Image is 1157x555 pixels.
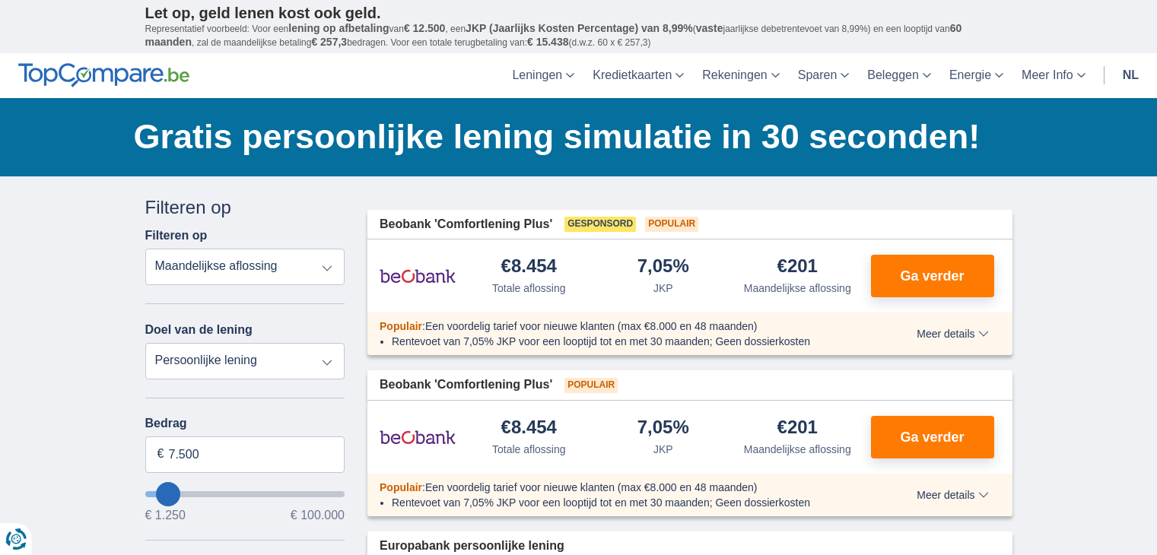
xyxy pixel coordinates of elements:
p: Representatief voorbeeld: Voor een van , een ( jaarlijkse debetrentevoet van 8,99%) en een loopti... [145,22,1012,49]
span: Ga verder [900,430,964,444]
input: wantToBorrow [145,491,345,497]
li: Rentevoet van 7,05% JKP voor een looptijd tot en met 30 maanden; Geen dossierkosten [392,334,861,349]
div: 7,05% [637,418,689,439]
span: Europabank persoonlijke lening [380,538,564,555]
span: € 100.000 [291,509,345,522]
div: 7,05% [637,257,689,277]
button: Ga verder [871,416,994,458]
span: Populair [564,378,618,393]
span: JKP (Jaarlijks Kosten Percentage) van 8,99% [466,22,693,34]
a: Leningen [503,53,583,98]
div: JKP [653,442,673,457]
a: Kredietkaarten [583,53,693,98]
span: € 1.250 [145,509,186,522]
a: Rekeningen [693,53,788,98]
div: Totale aflossing [492,442,566,457]
button: Ga verder [871,255,994,297]
a: Energie [940,53,1012,98]
div: Maandelijkse aflossing [744,442,851,457]
label: Filteren op [145,229,208,243]
span: Meer details [917,490,988,500]
div: €201 [777,257,818,277]
span: Meer details [917,328,988,339]
span: Beobank 'Comfortlening Plus' [380,216,552,233]
button: Meer details [905,489,1000,501]
div: €8.454 [501,418,557,439]
span: Een voordelig tarief voor nieuwe klanten (max €8.000 en 48 maanden) [425,481,758,493]
img: product.pl.alt Beobank [380,257,456,295]
span: Beobank 'Comfortlening Plus' [380,376,552,394]
a: Beleggen [858,53,940,98]
img: product.pl.alt Beobank [380,418,456,456]
span: Populair [380,481,422,493]
li: Rentevoet van 7,05% JKP voor een looptijd tot en met 30 maanden; Geen dossierkosten [392,495,861,510]
span: Een voordelig tarief voor nieuwe klanten (max €8.000 en 48 maanden) [425,320,758,332]
h1: Gratis persoonlijke lening simulatie in 30 seconden! [134,113,1012,160]
div: : [367,319,873,334]
label: Bedrag [145,417,345,430]
span: € 257,3 [311,36,347,48]
span: € 15.438 [527,36,569,48]
label: Doel van de lening [145,323,253,337]
div: €8.454 [501,257,557,277]
a: Sparen [789,53,859,98]
p: Let op, geld lenen kost ook geld. [145,4,1012,22]
span: € 12.500 [404,22,446,34]
div: Filteren op [145,195,345,220]
button: Meer details [905,328,1000,340]
div: €201 [777,418,818,439]
div: JKP [653,281,673,296]
img: TopCompare [18,63,189,87]
span: Ga verder [900,269,964,283]
span: vaste [696,22,723,34]
span: Populair [645,217,698,232]
span: Populair [380,320,422,332]
div: Totale aflossing [492,281,566,296]
div: : [367,480,873,495]
span: 60 maanden [145,22,962,48]
span: lening op afbetaling [288,22,389,34]
span: Gesponsord [564,217,636,232]
div: Maandelijkse aflossing [744,281,851,296]
span: € [157,446,164,463]
a: nl [1114,53,1148,98]
a: Meer Info [1012,53,1095,98]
